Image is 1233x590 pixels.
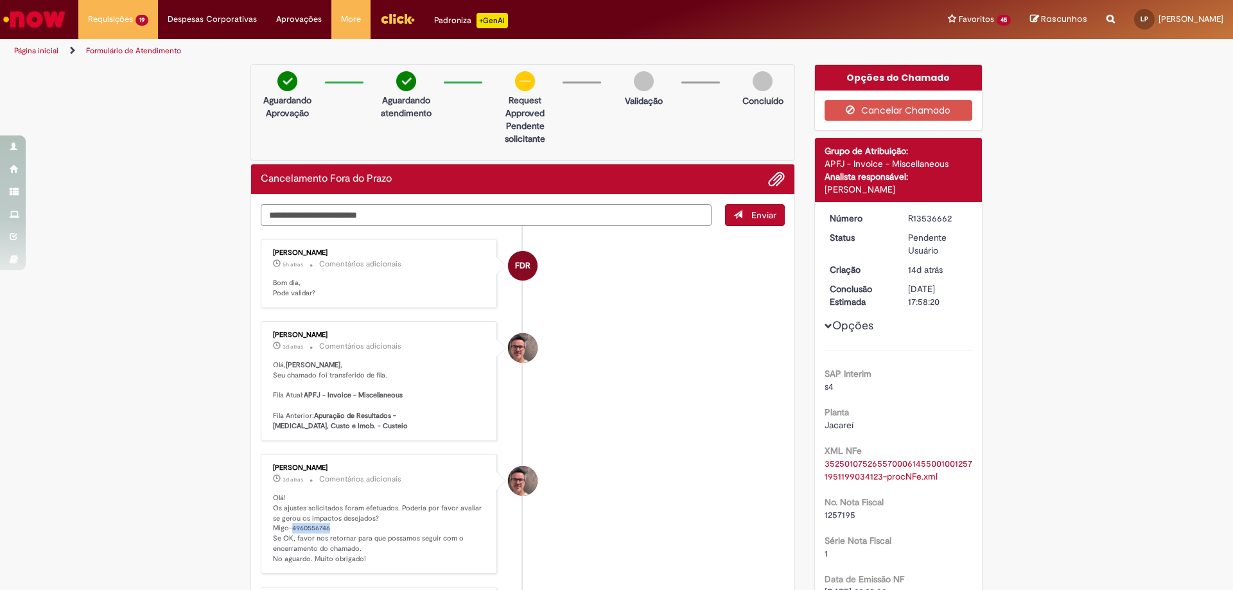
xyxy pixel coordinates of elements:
p: Aguardando Aprovação [256,94,319,119]
span: [PERSON_NAME] [1159,13,1223,24]
div: R13536662 [908,212,968,225]
span: 19 [136,15,148,26]
img: click_logo_yellow_360x200.png [380,9,415,28]
b: SAP Interim [825,368,871,379]
img: check-circle-green.png [277,71,297,91]
span: 5h atrás [283,261,303,268]
p: Olá! Os ajustes solicitados foram efetuados. Poderia por favor avaliar se gerou os impactos desej... [273,493,487,564]
a: Página inicial [14,46,58,56]
div: Pendente Usuário [908,231,968,257]
span: 1257195 [825,509,855,521]
p: Validação [625,94,663,107]
div: Eliezer De Farias [508,466,538,496]
small: Comentários adicionais [319,259,401,270]
span: Despesas Corporativas [168,13,257,26]
span: 3d atrás [283,476,303,483]
div: [PERSON_NAME] [273,464,487,472]
span: s4 [825,381,834,392]
p: Pendente solicitante [494,119,556,145]
img: circle-minus.png [515,71,535,91]
div: Eliezer De Farias [508,333,538,363]
div: 15/09/2025 15:58:16 [908,263,968,276]
b: Data de Emissão NF [825,573,904,585]
h2: Cancelamento Fora do Prazo Histórico de tíquete [261,173,392,185]
p: Bom dia, Pode validar? [273,278,487,298]
div: Grupo de Atribuição: [825,144,973,157]
span: 1 [825,548,828,559]
p: Concluído [742,94,783,107]
img: img-circle-grey.png [634,71,654,91]
div: [PERSON_NAME] [273,249,487,257]
a: Formulário de Atendimento [86,46,181,56]
dt: Número [820,212,899,225]
div: Fernando Da Rosa Moreira [508,251,538,281]
div: APFJ - Invoice - Miscellaneous [825,157,973,170]
div: Padroniza [434,13,508,28]
span: Favoritos [959,13,994,26]
time: 26/09/2025 16:13:43 [283,476,303,483]
b: [PERSON_NAME] [286,360,340,370]
span: 45 [997,15,1011,26]
dt: Status [820,231,899,244]
textarea: Digite sua mensagem aqui... [261,204,712,226]
p: Aguardando atendimento [375,94,437,119]
div: [DATE] 17:58:20 [908,282,968,308]
button: Cancelar Chamado [825,100,973,121]
div: [PERSON_NAME] [825,183,973,196]
p: +GenAi [477,13,508,28]
b: No. Nota Fiscal [825,496,884,508]
span: 14d atrás [908,264,943,275]
small: Comentários adicionais [319,341,401,352]
span: Jacareí [825,419,853,431]
div: [PERSON_NAME] [273,331,487,339]
button: Adicionar anexos [768,171,785,187]
dt: Criação [820,263,899,276]
b: APFJ - Invoice - Miscellaneous [304,390,403,400]
ul: Trilhas de página [10,39,812,63]
b: Planta [825,406,849,418]
span: LP [1141,15,1148,23]
span: Aprovações [276,13,322,26]
span: 3d atrás [283,343,303,351]
small: Comentários adicionais [319,474,401,485]
button: Enviar [725,204,785,226]
img: img-circle-grey.png [753,71,773,91]
b: Série Nota Fiscal [825,535,891,546]
b: Apuração de Resultados - [MEDICAL_DATA], Custo e Imob. - Custeio [273,411,408,431]
span: More [341,13,361,26]
a: Download de 35250107526557000614550010012571951199034123-procNFe.xml [825,458,972,482]
a: Rascunhos [1030,13,1087,26]
time: 29/09/2025 10:15:23 [283,261,303,268]
img: check-circle-green.png [396,71,416,91]
p: request approved [494,94,556,119]
span: FDR [515,250,530,281]
span: Enviar [751,209,776,221]
img: ServiceNow [1,6,67,32]
span: Rascunhos [1041,13,1087,25]
span: Requisições [88,13,133,26]
div: Opções do Chamado [815,65,983,91]
time: 26/09/2025 16:13:54 [283,343,303,351]
div: Analista responsável: [825,170,973,183]
p: Olá, , Seu chamado foi transferido de fila. Fila Atual: Fila Anterior: [273,360,487,431]
b: XML NFe [825,445,862,456]
dt: Conclusão Estimada [820,282,899,308]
